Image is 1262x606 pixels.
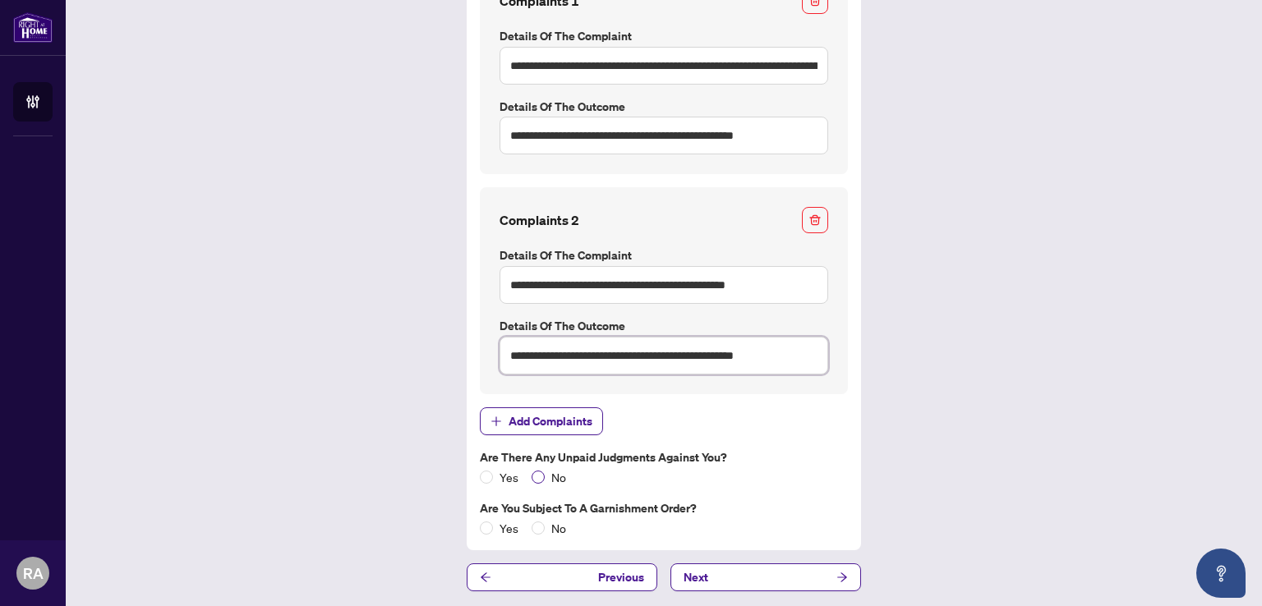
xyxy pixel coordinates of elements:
[493,468,525,486] span: Yes
[1196,549,1246,598] button: Open asap
[491,415,502,427] span: plus
[467,563,657,591] button: Previous
[836,572,848,583] span: arrow-right
[598,564,644,590] span: Previous
[500,98,828,116] label: Details of the Outcome
[545,519,573,537] span: No
[500,246,828,264] label: Details of the Complaint
[545,468,573,486] span: No
[23,562,44,585] span: RA
[480,499,848,517] label: Are you subject to a Garnishment Order?
[493,519,525,537] span: Yes
[509,408,592,434] span: Add Complaints
[500,317,828,335] label: Details of the Outcome
[500,210,579,230] h4: Complaints 2
[684,564,708,590] span: Next
[13,12,53,43] img: logo
[480,407,603,435] button: Add Complaints
[670,563,861,591] button: Next
[480,572,491,583] span: arrow-left
[480,448,848,466] label: Are there any unpaid judgments against you?
[500,27,828,45] label: Details of the Complaint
